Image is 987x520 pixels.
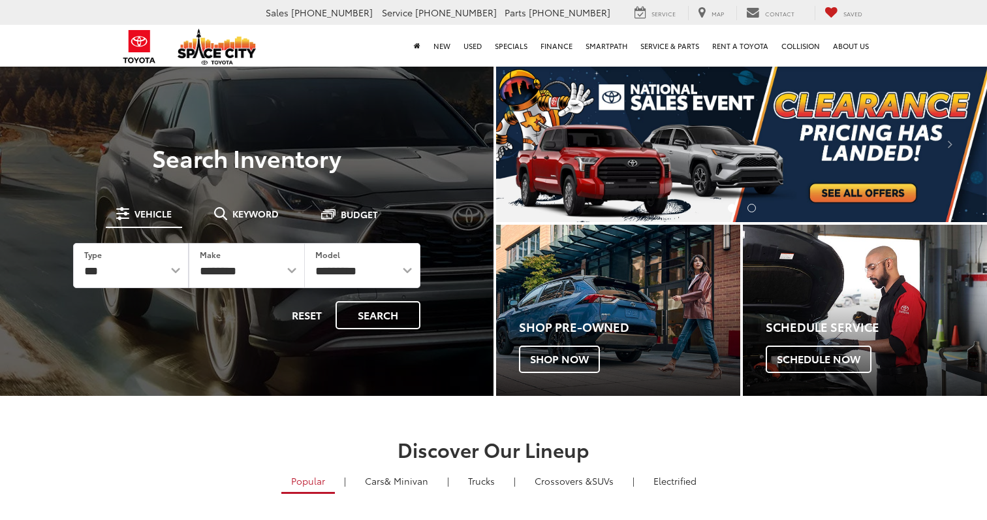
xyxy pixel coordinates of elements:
a: Contact [736,6,804,20]
a: SmartPath [579,25,634,67]
button: Reset [281,301,333,329]
a: Finance [534,25,579,67]
a: Home [407,25,427,67]
button: Search [336,301,420,329]
section: Carousel section with vehicle pictures - may contain disclaimers. [496,65,987,222]
li: | [510,474,519,487]
div: Toyota [496,225,740,396]
a: Rent a Toyota [706,25,775,67]
span: Shop Now [519,346,600,373]
a: Service & Parts [634,25,706,67]
span: Service [382,6,413,19]
li: | [341,474,349,487]
span: [PHONE_NUMBER] [529,6,610,19]
a: Shop Pre-Owned Shop Now [496,225,740,396]
a: Popular [281,470,335,494]
span: [PHONE_NUMBER] [415,6,497,19]
a: Specials [488,25,534,67]
a: My Saved Vehicles [815,6,872,20]
label: Make [200,249,221,260]
li: | [629,474,638,487]
div: carousel slide number 1 of 2 [496,65,987,222]
button: Click to view previous picture. [496,91,570,196]
span: Keyword [232,209,279,218]
span: Parts [505,6,526,19]
li: Go to slide number 2. [747,204,756,212]
span: & Minivan [384,474,428,487]
span: Vehicle [134,209,172,218]
span: Contact [765,9,794,18]
a: About Us [826,25,875,67]
a: Collision [775,25,826,67]
a: Schedule Service Schedule Now [743,225,987,396]
a: Cars [355,470,438,492]
h4: Schedule Service [766,321,987,334]
button: Click to view next picture. [913,91,987,196]
img: Toyota [115,25,164,68]
span: Service [651,9,676,18]
img: Space City Toyota [178,29,256,65]
a: Service [625,6,685,20]
span: Budget [341,210,378,219]
h2: Discover Our Lineup [33,438,954,460]
span: Crossovers & [535,474,592,487]
span: Map [712,9,724,18]
h3: Search Inventory [55,144,439,171]
a: New [427,25,457,67]
span: Saved [843,9,862,18]
label: Model [315,249,340,260]
span: [PHONE_NUMBER] [291,6,373,19]
div: Toyota [743,225,987,396]
a: SUVs [525,470,623,492]
span: Sales [266,6,289,19]
h4: Shop Pre-Owned [519,321,740,334]
img: Clearance Pricing Has Landed [496,65,987,222]
label: Type [84,249,102,260]
a: Map [688,6,734,20]
li: | [444,474,452,487]
li: Go to slide number 1. [728,204,736,212]
a: Used [457,25,488,67]
span: Schedule Now [766,346,871,373]
a: Trucks [458,470,505,492]
a: Electrified [644,470,706,492]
